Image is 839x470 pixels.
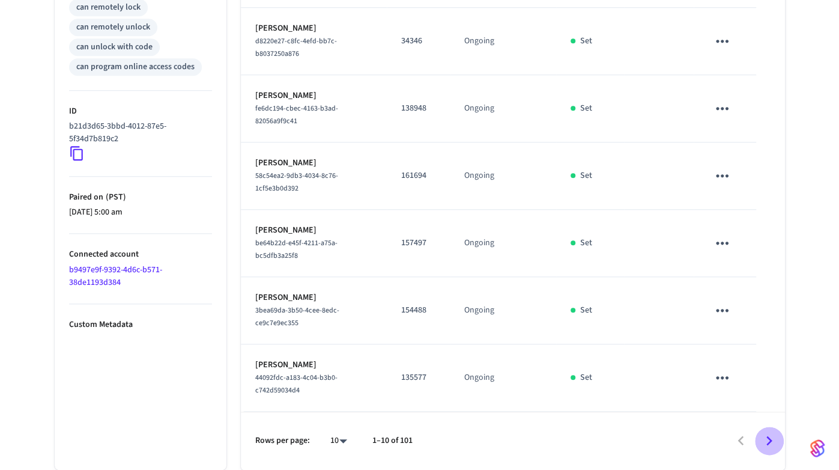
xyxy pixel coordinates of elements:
p: 138948 [401,102,435,115]
td: Ongoing [450,75,556,142]
p: 154488 [401,304,435,317]
p: Set [580,304,592,317]
span: ( PST ) [103,191,126,203]
p: Rows per page: [255,435,310,447]
p: Paired on [69,191,212,204]
p: [PERSON_NAME] [255,224,372,237]
p: ID [69,105,212,118]
span: d8220e27-c8fc-4efd-bb7c-b8037250a876 [255,36,337,59]
p: 34346 [401,35,435,47]
div: can remotely unlock [76,21,150,34]
p: Set [580,237,592,249]
div: can unlock with code [76,41,153,53]
p: [PERSON_NAME] [255,157,372,169]
p: Set [580,371,592,384]
p: Custom Metadata [69,319,212,331]
span: 58c54ea2-9db3-4034-8c76-1cf5e3b0d392 [255,171,338,194]
span: be64b22d-e45f-4211-a75a-bc5dfb3a25f8 [255,238,338,261]
p: Set [580,102,592,115]
p: Connected account [69,248,212,261]
p: [PERSON_NAME] [255,90,372,102]
p: 135577 [401,371,435,384]
a: b9497e9f-9392-4d6c-b571-38de1193d384 [69,264,162,288]
td: Ongoing [450,344,556,412]
div: 10 [324,432,353,450]
div: can program online access codes [76,61,195,73]
span: 44092fdc-a183-4c04-b3b0-c742d59034d4 [255,373,338,395]
p: 157497 [401,237,435,249]
img: SeamLogoGradient.69752ec5.svg [810,439,825,458]
td: Ongoing [450,210,556,277]
p: 1–10 of 101 [372,435,413,447]
td: Ongoing [450,8,556,75]
p: Set [580,169,592,182]
td: Ongoing [450,277,556,344]
p: [PERSON_NAME] [255,291,372,304]
span: 3bea69da-3b50-4cee-8edc-ce9c7e9ec355 [255,305,339,328]
div: can remotely lock [76,1,141,14]
span: fe6dc194-cbec-4163-b3ad-82056a9f9c41 [255,103,338,126]
p: [DATE] 5:00 am [69,206,212,219]
p: b21d3d65-3bbd-4012-87e5-5f34d7b819c2 [69,120,207,145]
p: Set [580,35,592,47]
button: Go to next page [755,427,783,455]
p: 161694 [401,169,435,182]
p: [PERSON_NAME] [255,22,372,35]
p: [PERSON_NAME] [255,359,372,371]
td: Ongoing [450,142,556,210]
